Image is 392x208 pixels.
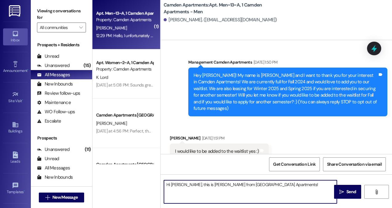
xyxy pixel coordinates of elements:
[96,161,153,168] div: Camden Apartments [GEOGRAPHIC_DATA]
[273,161,316,168] span: Get Conversation Link
[22,98,23,102] span: •
[323,157,386,171] button: Share Conversation via email
[96,25,127,31] span: [PERSON_NAME]
[96,66,153,73] div: Property: Camden Apartments
[37,174,73,181] div: New Inbounds
[96,82,192,88] div: [DATE] at 5:08 PM: Sounds great! Thank you so much!
[334,185,361,199] button: Send
[96,74,108,80] span: K. Lord
[3,180,28,197] a: Templates •
[96,60,153,66] div: Apt. Women~2~A, 1 Camden Apartments - Women
[164,2,287,15] b: Camden Apartments: Apt. Men~13~A, 1 Camden Apartments - Men
[96,17,153,23] div: Property: Camden Apartments
[37,99,71,106] div: Maintenance
[40,23,76,32] input: All communities
[252,59,278,65] div: [DATE] 1:50 PM
[79,25,83,30] i: 
[194,72,378,112] div: Hey [PERSON_NAME]! My name is [PERSON_NAME] and I want to thank you for your interest in Camden A...
[37,6,86,23] label: Viewing conversations for
[9,5,22,17] img: ResiDesk Logo
[45,195,50,200] i: 
[164,180,337,203] textarea: Hi [PERSON_NAME], this is [PERSON_NAME] from [GEOGRAPHIC_DATA] Apartments!
[175,148,259,155] div: I would like to be added to the waitlist yes :)
[83,145,92,154] div: (11)
[37,146,70,153] div: Unanswered
[327,161,382,168] span: Share Conversation via email
[96,10,153,17] div: Apt. Men~13~A, 1 Camden Apartments - Men
[82,61,92,70] div: (15)
[37,53,59,60] div: Unread
[188,59,387,68] div: Management Camden Apartments
[39,193,84,202] button: New Message
[339,189,344,194] i: 
[3,89,28,106] a: Site Visit •
[37,165,70,171] div: All Messages
[96,120,127,126] span: [PERSON_NAME]
[3,119,28,136] a: Buildings
[3,28,28,45] a: Inbox
[31,135,92,141] div: Prospects
[31,42,92,48] div: Prospects + Residents
[37,109,75,115] div: WO Follow-ups
[374,189,379,194] i: 
[24,189,25,193] span: •
[37,62,70,69] div: Unanswered
[96,128,180,134] div: [DATE] at 4:56 PM: Perfect, thank you so much!
[37,118,61,124] div: Escalate
[164,17,277,23] div: [PERSON_NAME]. ([EMAIL_ADDRESS][DOMAIN_NAME])
[52,194,78,201] span: New Message
[37,81,73,87] div: New Inbounds
[27,68,28,72] span: •
[170,135,269,144] div: [PERSON_NAME]
[37,90,80,97] div: Review follow-ups
[96,112,153,119] div: Camden Apartments [GEOGRAPHIC_DATA]
[37,156,59,162] div: Unread
[3,150,28,166] a: Leads
[201,135,225,141] div: [DATE] 1:51 PM
[269,157,320,171] button: Get Conversation Link
[37,72,70,78] div: All Messages
[346,189,356,195] span: Send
